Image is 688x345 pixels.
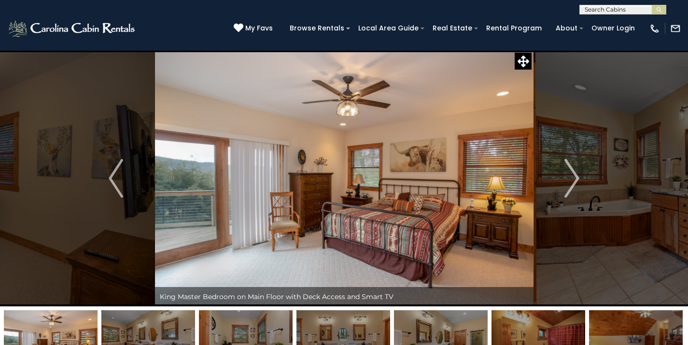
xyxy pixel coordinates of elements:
img: mail-regular-white.png [670,23,681,34]
a: Browse Rentals [285,21,349,36]
img: phone-regular-white.png [649,23,660,34]
img: arrow [109,159,123,198]
button: Next [533,50,611,306]
a: About [551,21,582,36]
a: Local Area Guide [353,21,423,36]
div: King Master Bedroom on Main Floor with Deck Access and Smart TV [155,287,534,306]
img: arrow [565,159,579,198]
span: My Favs [245,23,273,33]
img: White-1-2.png [7,19,138,38]
a: Real Estate [428,21,477,36]
a: Rental Program [481,21,547,36]
button: Previous [77,50,155,306]
a: Owner Login [587,21,640,36]
a: My Favs [234,23,275,34]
